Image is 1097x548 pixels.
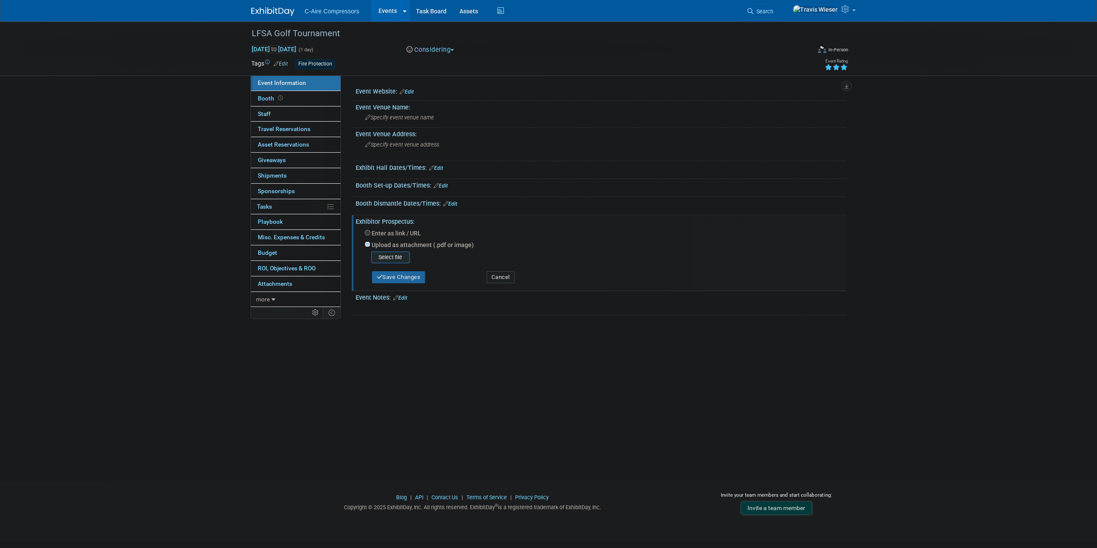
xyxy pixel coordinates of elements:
span: Attachments [258,280,292,287]
span: Event Information [258,79,306,86]
td: Toggle Event Tabs [323,307,341,318]
img: Travis Wieser [793,5,838,14]
div: Event Rating [824,59,847,63]
sup: ® [495,503,498,508]
div: In-Person [828,47,848,53]
span: Asset Reservations [258,141,309,148]
div: Booth Set-up Dates/Times: [356,179,846,190]
div: Event Venue Address: [356,128,846,138]
a: API [415,494,423,501]
span: Staff [258,110,271,117]
span: Budget [258,249,277,256]
div: Event Venue Name: [356,101,846,112]
a: Search [742,4,781,19]
span: | [425,494,430,501]
div: Event Notes: [356,291,846,302]
div: LFSA Golf Tournament [249,26,797,41]
a: Misc. Expenses & Credits [251,230,341,245]
a: Privacy Policy [515,494,549,501]
div: Exhibit Hall Dates/Times: [356,161,846,172]
a: Edit [434,183,448,189]
span: ROI, Objectives & ROO [258,265,316,272]
span: | [459,494,465,501]
a: Staff [251,106,341,122]
a: Giveaways [251,153,341,168]
a: Edit [274,61,288,67]
span: | [408,494,414,501]
a: Edit [400,89,414,95]
span: Misc. Expenses & Credits [258,234,325,241]
a: Contact Us [431,494,458,501]
a: Booth [251,91,341,106]
button: Cancel [487,271,515,283]
span: Booth [258,95,284,102]
a: Budget [251,245,341,260]
span: Shipments [258,172,287,179]
a: Travel Reservations [251,122,341,137]
span: Travel Reservations [258,125,310,132]
a: Blog [396,494,407,501]
a: ROI, Objectives & ROO [251,261,341,276]
span: Search [753,8,773,15]
span: Sponsorships [258,188,295,194]
a: Asset Reservations [251,137,341,152]
div: Booth Dismantle Dates/Times: [356,197,846,208]
td: Personalize Event Tab Strip [308,307,323,318]
td: Tags [251,59,288,69]
a: Terms of Service [466,494,507,501]
span: to [270,46,278,53]
div: Invite your team members and start collaborating: [707,492,846,504]
span: [DATE] [DATE] [251,45,297,53]
a: Attachments [251,276,341,291]
span: Tasks [257,203,272,210]
a: more [251,292,341,307]
label: Upload as attachment (.pdf or image) [372,241,474,249]
img: Format-Inperson.png [818,46,826,53]
div: Event Format [759,45,848,58]
a: Shipments [251,168,341,183]
label: Enter as link / URL [372,229,421,238]
img: ExhibitDay [251,7,294,16]
span: Booth not reserved yet [276,95,284,101]
a: Edit [393,295,407,301]
span: more [256,296,270,303]
button: Save Changes [372,271,425,283]
span: | [508,494,514,501]
a: Sponsorships [251,184,341,199]
div: Fire Protection [296,59,335,69]
a: Playbook [251,214,341,229]
a: Event Information [251,75,341,91]
div: Copyright © 2025 ExhibitDay, Inc. All rights reserved. ExhibitDay is a registered trademark of Ex... [251,501,694,511]
a: Invite a team member [741,501,812,515]
span: C-Aire Compressors [305,8,359,15]
div: Exhibitor Prospectus: [356,215,846,226]
span: Specify event venue address [365,141,439,148]
a: Edit [429,165,443,171]
span: (1 day) [298,47,313,53]
a: Edit [443,201,457,207]
a: Tasks [251,199,341,214]
span: Specify event venue name [365,114,434,121]
button: Considering [403,45,457,54]
span: Giveaways [258,157,286,163]
span: Playbook [258,218,283,225]
div: Event Website: [356,85,846,96]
